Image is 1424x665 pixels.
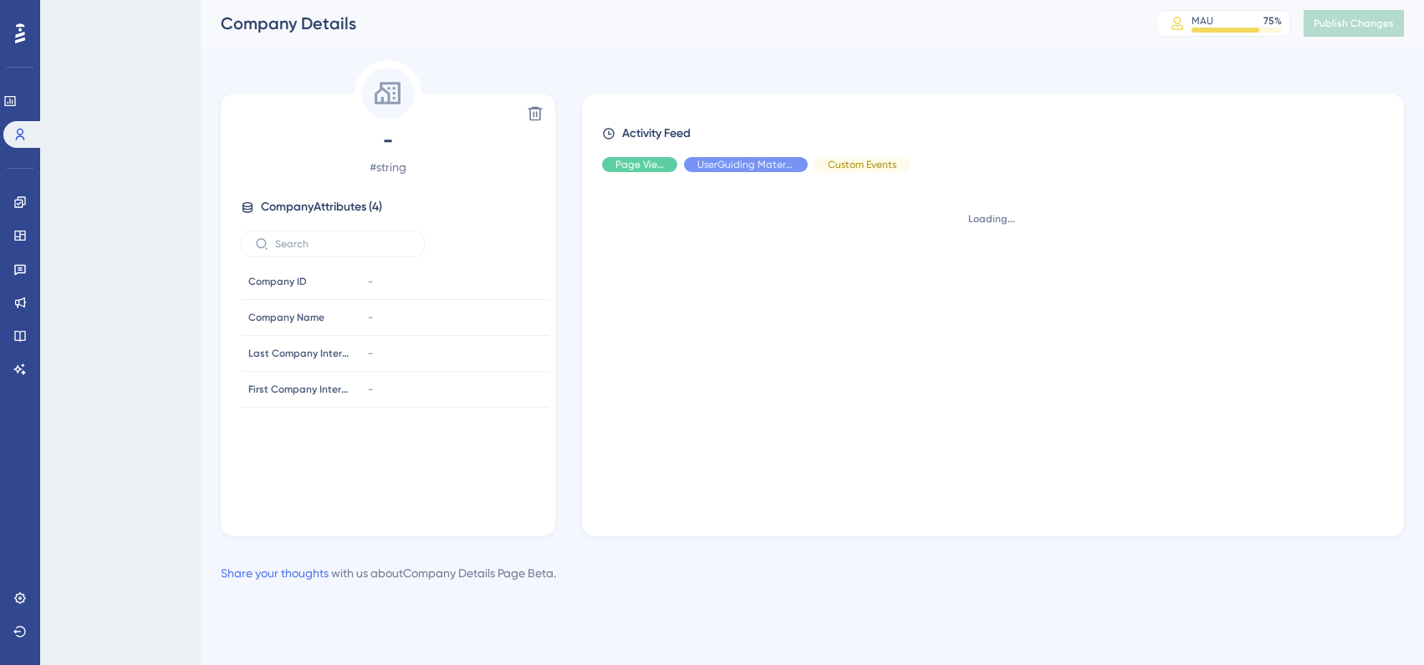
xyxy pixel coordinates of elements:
[248,383,349,396] span: First Company Interaction
[248,311,324,324] span: Company Name
[1314,17,1394,30] span: Publish Changes
[248,275,307,288] span: Company ID
[241,127,535,154] span: -
[368,275,373,288] span: -
[368,383,373,396] span: -
[248,347,349,360] span: Last Company Interaction
[261,197,382,217] span: Company Attributes ( 4 )
[275,238,411,250] input: Search
[1192,14,1213,28] div: MAU
[221,12,1115,35] div: Company Details
[241,157,535,177] span: # string
[828,158,896,171] span: Custom Events
[697,158,794,171] span: UserGuiding Material
[221,563,556,583] div: with us about Company Details Page Beta .
[622,124,691,144] span: Activity Feed
[1263,14,1282,28] div: 75 %
[368,311,373,324] span: -
[221,566,329,580] a: Share your thoughts
[615,158,664,171] span: Page View
[1304,10,1404,37] button: Publish Changes
[368,347,373,360] span: -
[602,212,1381,226] div: Loading...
